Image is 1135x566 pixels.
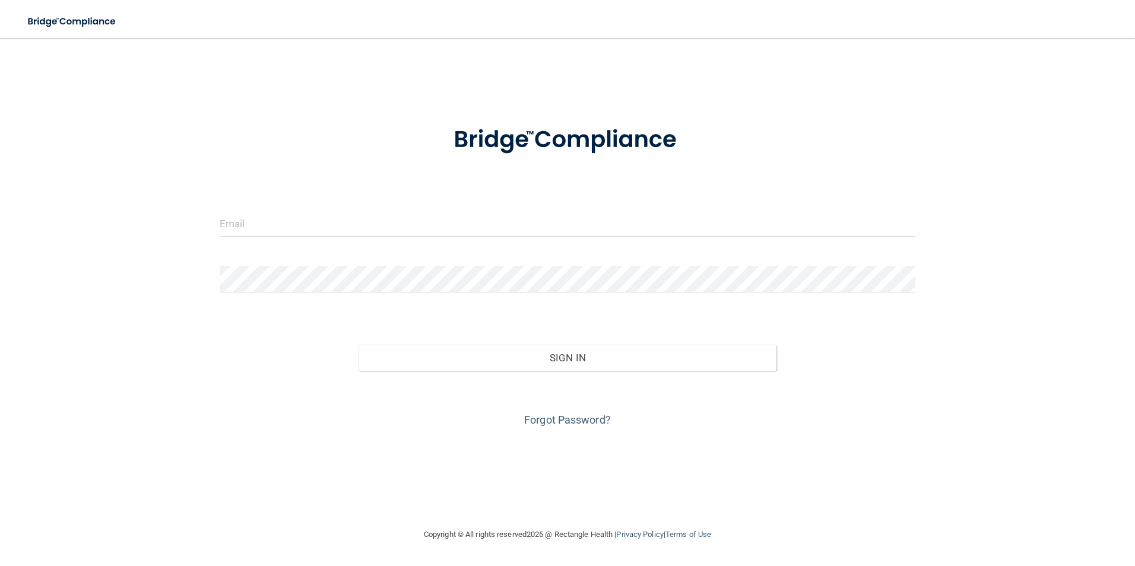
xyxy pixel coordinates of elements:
[665,530,711,539] a: Terms of Use
[220,210,916,237] input: Email
[616,530,663,539] a: Privacy Policy
[359,345,776,371] button: Sign In
[429,109,706,171] img: bridge_compliance_login_screen.278c3ca4.svg
[18,9,127,34] img: bridge_compliance_login_screen.278c3ca4.svg
[524,414,611,426] a: Forgot Password?
[351,516,784,554] div: Copyright © All rights reserved 2025 @ Rectangle Health | |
